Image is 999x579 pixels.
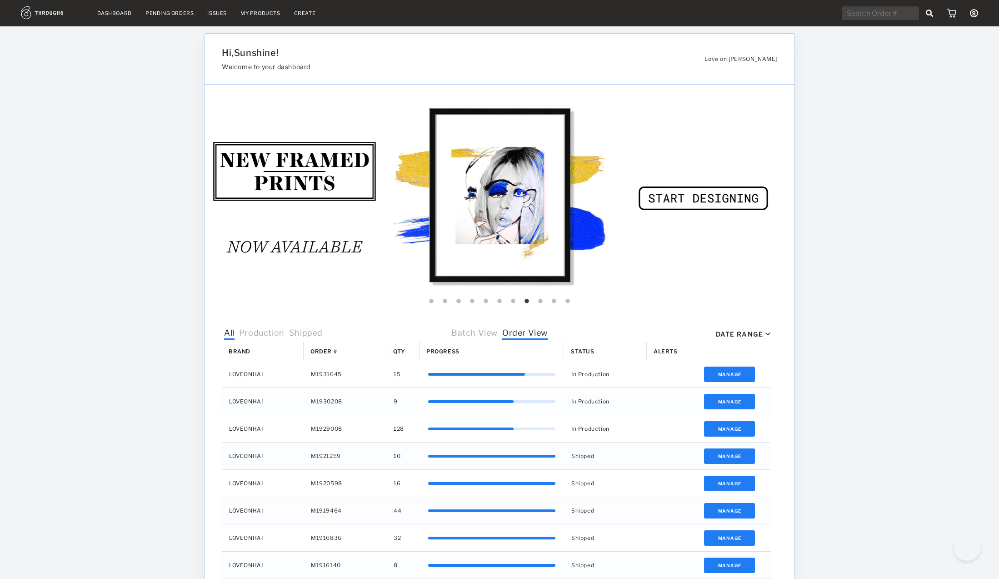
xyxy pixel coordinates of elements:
h1: Hi, Sunshine ! [222,47,684,58]
button: Manage [704,503,755,519]
a: Pending Orders [145,10,194,16]
div: Press SPACE to select this row. [222,497,771,524]
span: 10 [394,450,400,462]
input: Search Order # [842,6,919,20]
div: Press SPACE to select this row. [222,361,771,388]
button: 4 [468,297,477,306]
button: 5 [481,297,490,306]
span: 128 [394,423,404,435]
span: 44 [394,505,401,517]
button: 1 [427,297,436,306]
div: LOVEONHAI [222,388,304,415]
button: 3 [454,297,463,306]
span: Status [571,348,594,355]
div: M1919464 [304,497,386,524]
button: Manage [704,476,755,491]
span: Qty [393,348,405,355]
img: icon_caret_down_black.69fb8af9.svg [765,332,770,336]
span: Order # [310,348,337,355]
div: Shipped [564,552,647,579]
img: icon_cart.dab5cea1.svg [947,9,956,18]
div: Shipped [564,470,647,497]
button: 7 [509,297,518,306]
div: Press SPACE to select this row. [222,388,771,415]
a: Dashboard [97,10,132,16]
div: LOVEONHAI [222,415,304,442]
button: 2 [440,297,450,306]
span: Production [239,328,285,340]
div: In Production [564,415,647,442]
button: 6 [495,297,504,306]
span: All [224,328,235,340]
div: Shipped [564,497,647,524]
span: 8 [394,559,398,571]
span: Alerts [654,348,678,355]
div: Shipped [564,524,647,551]
button: Manage [704,421,755,437]
div: Shipped [564,443,647,469]
div: In Production [564,388,647,415]
button: Manage [704,367,755,382]
img: f708b3c3-a355-4868-8fd2-fec99067431a.gif [205,85,795,312]
div: M1929008 [304,415,386,442]
div: LOVEONHAI [222,497,304,524]
span: Love on [PERSON_NAME] [704,55,777,62]
button: Manage [704,558,755,573]
div: Press SPACE to select this row. [222,443,771,470]
div: M1916836 [304,524,386,551]
img: logo.1c10ca64.svg [21,6,84,19]
div: In Production [564,361,647,388]
span: 32 [394,532,401,544]
div: LOVEONHAI [222,361,304,388]
iframe: Toggle Customer Support [954,534,981,561]
a: My Products [240,10,280,16]
span: Progress [426,348,460,355]
h3: Welcome to your dashboard [222,63,684,70]
span: 9 [394,396,398,408]
div: M1931645 [304,361,386,388]
button: Manage [704,448,755,464]
div: M1930208 [304,388,386,415]
div: M1916140 [304,552,386,579]
span: Brand [229,348,250,355]
button: 11 [563,297,572,306]
div: LOVEONHAI [222,470,304,497]
span: Batch View [451,328,498,340]
button: Manage [704,530,755,546]
span: 16 [394,478,400,489]
div: LOVEONHAI [222,552,304,579]
a: Create [294,10,316,16]
div: M1921259 [304,443,386,469]
button: Manage [704,394,755,409]
span: 15 [394,368,400,380]
div: LOVEONHAI [222,524,304,551]
div: M1920598 [304,470,386,497]
span: Shipped [289,328,323,340]
div: Press SPACE to select this row. [222,470,771,497]
div: Press SPACE to select this row. [222,552,771,579]
button: 8 [522,297,531,306]
span: Order View [502,328,548,340]
button: 9 [536,297,545,306]
div: Press SPACE to select this row. [222,524,771,552]
div: LOVEONHAI [222,443,304,469]
div: Date Range [716,330,763,338]
div: Press SPACE to select this row. [222,415,771,443]
button: 10 [549,297,559,306]
a: Issues [207,10,227,16]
